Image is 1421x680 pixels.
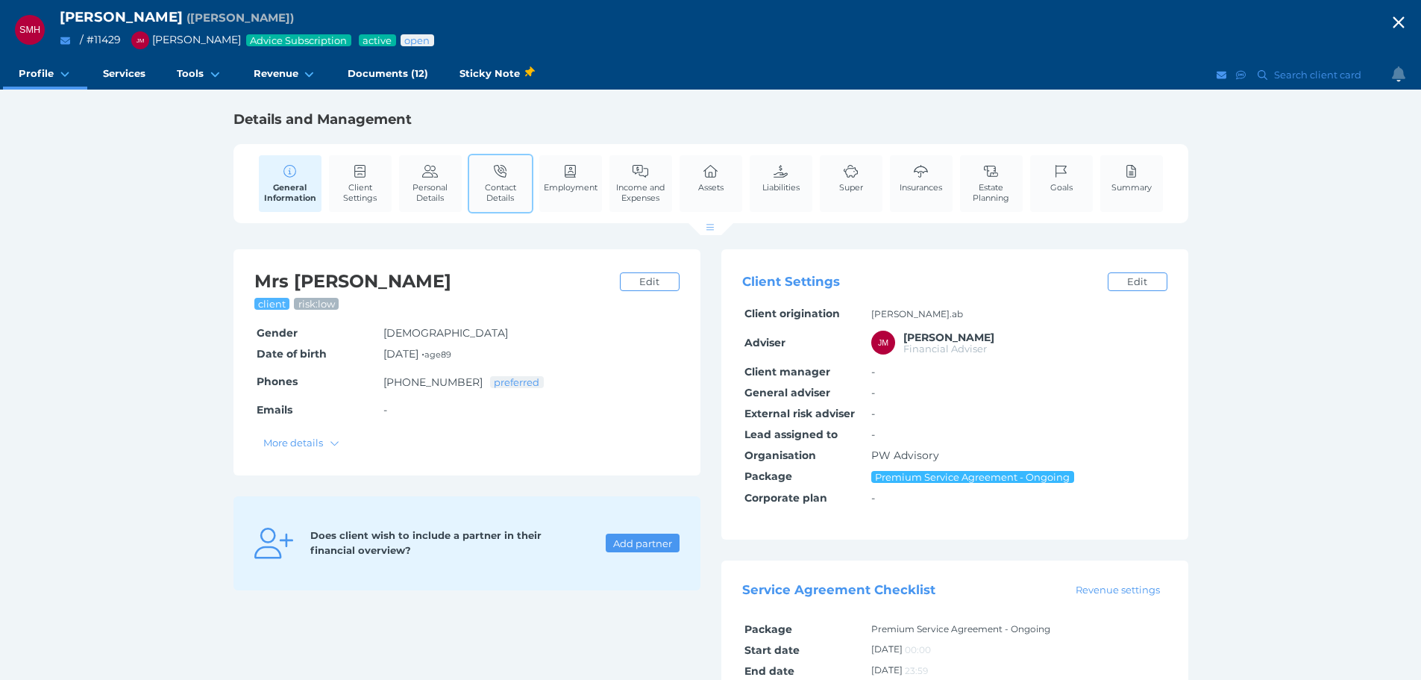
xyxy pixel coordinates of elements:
[744,470,792,483] span: Package
[399,155,462,211] a: Personal Details
[762,182,800,193] span: Liabilities
[362,34,393,46] span: Service package status: Active service agreement in place
[1271,69,1368,81] span: Search client card
[835,155,867,201] a: Super
[540,155,601,201] a: Employment
[633,275,665,287] span: Edit
[233,110,1188,128] h1: Details and Management
[383,326,508,340] span: [DEMOGRAPHIC_DATA]
[871,491,875,505] span: -
[613,182,668,203] span: Income and Expenses
[257,298,287,310] span: client
[905,644,931,655] span: 00:00
[903,331,994,344] span: Jonathon Martino
[744,386,830,399] span: General adviser
[254,270,612,293] h2: Mrs [PERSON_NAME]
[620,272,680,291] a: Edit
[742,583,935,598] span: Service Agreement Checklist
[869,619,1167,640] td: Premium Service Agreement - Ongoing
[56,31,75,50] button: Email
[960,155,1023,211] a: Estate Planning
[424,349,451,360] small: age 89
[137,37,145,44] span: JM
[257,403,292,417] span: Emails
[177,67,204,80] span: Tools
[544,182,597,193] span: Employment
[404,34,431,46] span: Advice status: Review not yet booked in
[1069,584,1166,596] span: Revenue settings
[744,307,840,320] span: Client origination
[19,25,40,35] span: SMH
[744,664,794,678] span: End date
[839,182,863,193] span: Super
[348,67,428,80] span: Documents (12)
[60,8,183,25] span: [PERSON_NAME]
[878,338,888,347] span: JM
[383,347,451,361] span: [DATE] •
[903,343,987,355] span: Financial Adviser
[609,155,672,211] a: Income and Expenses
[124,33,241,46] span: [PERSON_NAME]
[298,298,336,310] span: risk: low
[874,471,1071,483] span: Premium Service Agreement - Ongoing
[131,31,149,49] div: Jonathon Martino
[383,403,387,417] span: -
[694,155,727,201] a: Assets
[871,365,875,378] span: -
[896,155,946,201] a: Insurances
[869,304,1167,325] td: [PERSON_NAME].ab
[473,182,528,203] span: Contact Details
[1068,582,1167,597] a: Revenue settings
[900,182,942,193] span: Insurances
[257,375,298,388] span: Phones
[744,449,816,462] span: Organisation
[744,365,830,378] span: Client manager
[3,60,87,90] a: Profile
[1234,66,1249,84] button: SMS
[871,449,939,462] span: PW Advisory
[80,33,121,46] span: / # 11429
[698,182,724,193] span: Assets
[871,407,875,420] span: -
[333,182,388,203] span: Client Settings
[238,60,332,90] a: Revenue
[606,537,678,549] span: Add partner
[1108,272,1167,291] a: Edit
[249,34,348,46] span: Advice Subscription
[257,434,347,452] button: More details
[1047,155,1076,201] a: Goals
[257,326,298,340] span: Gender
[1214,66,1229,84] button: Email
[87,60,161,90] a: Services
[103,67,145,80] span: Services
[332,60,444,90] a: Documents (12)
[19,67,54,80] span: Profile
[1108,155,1155,201] a: Summary
[469,155,532,211] a: Contact Details
[186,10,294,25] span: Preferred name
[744,491,827,505] span: Corporate plan
[259,155,321,212] a: General Information
[263,182,318,203] span: General Information
[744,623,792,636] span: Package
[869,640,1167,661] td: [DATE]
[871,386,875,399] span: -
[254,67,298,80] span: Revenue
[15,15,45,45] div: Sylvia Margaret Hale
[257,437,327,449] span: More details
[871,331,895,355] div: Jonathon Martino
[310,529,542,556] span: Does client wish to include a partner in their financial overview?
[759,155,803,201] a: Liabilities
[1111,182,1152,193] span: Summary
[329,155,392,211] a: Client Settings
[1050,182,1073,193] span: Goals
[744,407,855,420] span: External risk adviser
[871,428,875,441] span: -
[744,336,785,349] span: Adviser
[403,182,458,203] span: Personal Details
[459,66,533,81] span: Sticky Note
[905,665,928,676] span: 23:59
[964,182,1019,203] span: Estate Planning
[606,534,679,552] button: Add partner
[1251,66,1369,84] button: Search client card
